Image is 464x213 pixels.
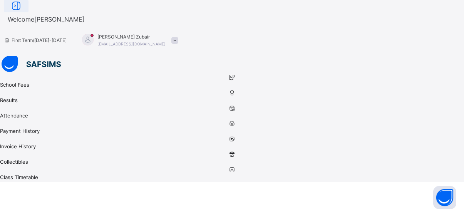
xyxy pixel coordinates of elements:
div: Muhammad JamiuZubair [74,34,182,47]
span: [PERSON_NAME] Zubair [97,34,166,40]
span: session/term information [4,37,67,44]
img: safsims [2,56,61,72]
span: [EMAIL_ADDRESS][DOMAIN_NAME] [97,42,166,46]
span: Welcome [PERSON_NAME] [8,15,85,23]
button: Open asap [433,186,456,209]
